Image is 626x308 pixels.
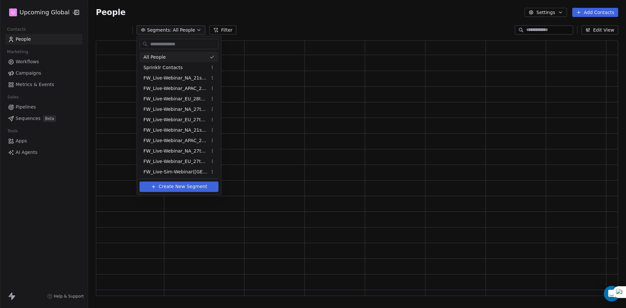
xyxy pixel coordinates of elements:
span: FW_Live-Webinar_NA_21stAugust'25 [143,75,207,81]
span: FW_Live-Webinar_NA_27thAugust'25 [143,106,207,113]
span: FW_Live-Webinar_EU_27thAugust'25 - Batch 2 [143,158,207,165]
span: FW_Live-Webinar_NA_21stAugust'25 Batch 2 [143,127,207,134]
span: FW_Live-Sim-Webinar([GEOGRAPHIC_DATA])26thAugust'2025 [143,169,207,175]
span: FW_Live-Webinar_EU_28thAugust'25 [143,95,207,102]
span: Create New Segment [159,183,207,190]
span: FW_Live-Webinar_APAC_21stAugust'25 - Batch 2 [143,137,207,144]
span: FW_Live-Webinar_EU_27thAugust'25 [143,116,207,123]
button: Create New Segment [140,182,218,192]
span: All People [143,54,166,61]
span: Sprinklr Contacts [143,64,183,71]
span: FW_Live-Webinar_APAC_21stAugust'25 [143,85,207,92]
span: FW_Live-Webinar_NA_27thAugust'25 - Batch 2 [143,148,207,154]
